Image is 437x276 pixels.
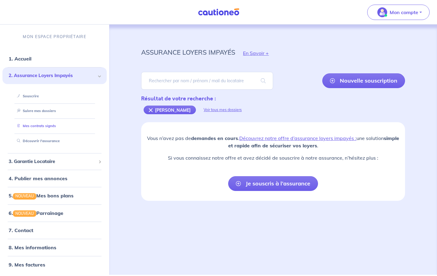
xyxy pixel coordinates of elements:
span: 2. Assurance Loyers Impayés [9,72,96,79]
input: Rechercher par nom / prénom / mail du locataire [141,72,273,90]
a: 1. Accueil [9,56,31,62]
div: 3. Garantie Locataire [2,156,107,168]
a: 5.NOUVEAUMes bons plans [9,192,73,199]
a: Mes contrats signés [14,124,56,128]
div: 2. Assurance Loyers Impayés [2,67,107,84]
div: 7. Contact [2,224,107,236]
div: Découvrir l'assurance [10,136,99,146]
p: Vous n’avez pas de . une solution . [146,134,400,149]
div: Souscrire [10,91,99,101]
div: Résultat de votre recherche : [141,95,249,103]
a: 6.NOUVEAUParrainage [9,210,63,216]
strong: demandes en cours [191,135,238,141]
a: Je souscris à l’assurance [228,176,318,191]
div: [PERSON_NAME] [144,106,196,114]
button: En Savoir + [235,44,276,62]
div: 1. Accueil [2,52,107,65]
div: 4. Publier mes annonces [2,172,107,185]
a: Nouvelle souscription [322,73,405,88]
div: Mes contrats signés [10,121,99,131]
p: assurance loyers impayés [141,47,235,58]
div: 5.NOUVEAUMes bons plans [2,189,107,202]
div: 6.NOUVEAUParrainage [2,207,107,219]
span: 3. Garantie Locataire [9,158,96,165]
div: Suivre mes dossiers [10,106,99,116]
p: Si vous connaissez notre offre et avez décidé de souscrire à notre assurance, n’hésitez plus : [146,154,400,161]
a: Découvrez notre offre d’assurance loyers impayés : [239,135,356,141]
div: Voir tous mes dossiers [196,103,249,117]
div: 8. Mes informations [2,241,107,254]
a: 9. Mes factures [9,262,45,268]
img: Cautioneo [196,8,242,16]
span: search [253,72,273,89]
a: 7. Contact [9,227,33,233]
img: illu_account_valid_menu.svg [377,7,387,17]
a: Découvrir l'assurance [14,139,60,143]
a: 8. Mes informations [9,244,56,251]
a: Souscrire [14,94,39,98]
p: MON ESPACE PROPRIÉTAIRE [23,34,86,40]
div: 9. Mes factures [2,259,107,271]
p: Mon compte [390,9,418,16]
a: Suivre mes dossiers [14,109,56,113]
a: 4. Publier mes annonces [9,175,67,181]
button: illu_account_valid_menu.svgMon compte [367,5,430,20]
